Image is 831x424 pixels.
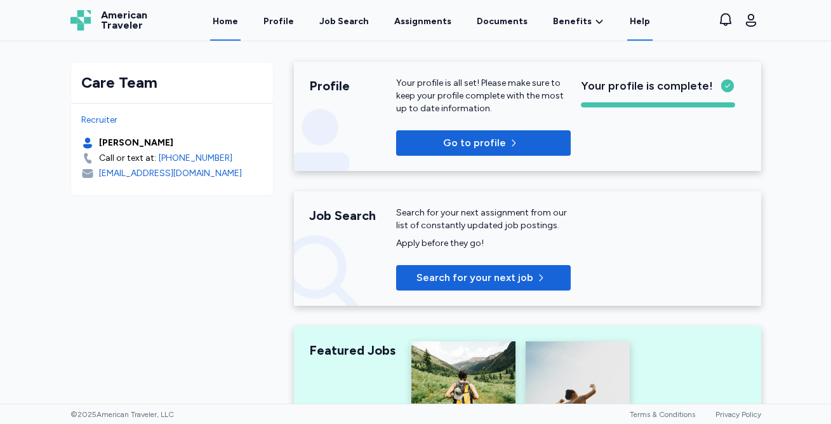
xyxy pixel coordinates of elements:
img: Logo [70,10,91,31]
a: Benefits [553,15,604,28]
div: Profile [309,77,397,95]
div: Job Search [319,15,369,28]
a: Home [210,1,241,41]
a: Help [627,1,653,41]
span: Benefits [553,15,592,28]
a: Terms & Conditions [630,410,695,419]
span: Go to profile [443,135,506,151]
div: Call or text at: [99,152,156,165]
div: [EMAIL_ADDRESS][DOMAIN_NAME] [99,167,242,180]
div: Search for your next assignment from our list of constantly updated job postings. [396,207,571,232]
div: Apply before they go! [396,237,571,250]
div: Featured Jobs [309,341,397,359]
div: Your profile is all set! Please make sure to keep your profile complete with the most up to date ... [396,77,571,115]
div: [PERSON_NAME] [99,137,173,149]
button: Search for your next job [396,265,571,291]
a: [PHONE_NUMBER] [159,152,232,165]
span: © 2025 American Traveler, LLC [70,409,174,420]
div: Recruiter [81,114,263,127]
div: Job Search [309,207,397,224]
button: Go to profile [396,130,571,156]
div: Care Team [81,72,263,93]
span: Search for your next job [416,270,533,285]
a: Privacy Policy [715,410,761,419]
img: Recently Added [526,341,630,411]
span: Your profile is complete! [581,77,713,95]
img: Highest Paying [411,341,515,411]
span: American Traveler [101,10,147,31]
